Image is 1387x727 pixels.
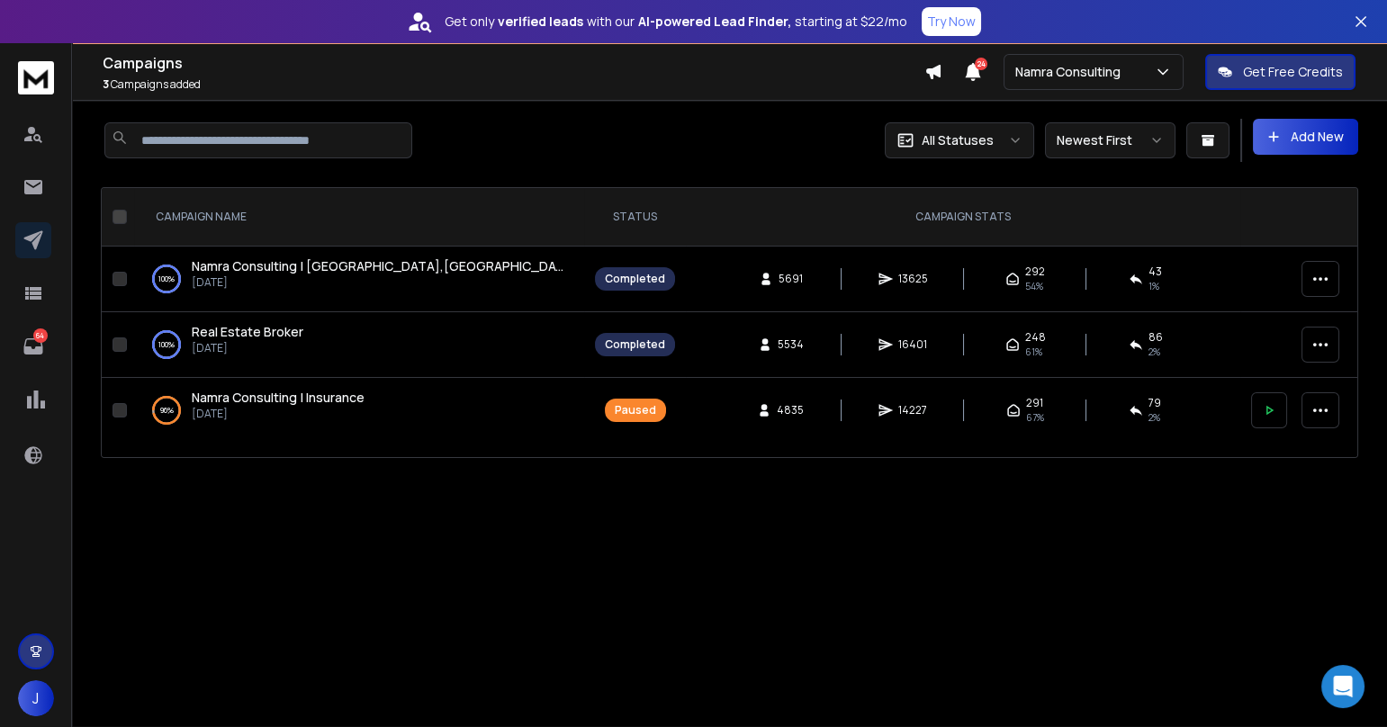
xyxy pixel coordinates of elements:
[1253,119,1358,155] button: Add New
[192,257,716,274] span: Namra Consulting | [GEOGRAPHIC_DATA],[GEOGRAPHIC_DATA],[GEOGRAPHIC_DATA]
[160,401,174,419] p: 96 %
[192,389,365,406] span: Namra Consulting | Insurance
[1243,63,1343,81] p: Get Free Credits
[192,323,303,340] span: Real Estate Broker
[192,323,303,341] a: Real Estate Broker
[1025,265,1045,279] span: 292
[158,336,175,354] p: 100 %
[975,58,987,70] span: 24
[1148,279,1159,293] span: 1 %
[1148,330,1163,345] span: 86
[134,312,584,378] td: 100%Real Estate Broker[DATE]
[1321,665,1364,708] div: Open Intercom Messenger
[15,328,51,364] a: 64
[1026,396,1043,410] span: 291
[33,328,48,343] p: 64
[103,52,924,74] h1: Campaigns
[192,275,566,290] p: [DATE]
[584,188,686,247] th: STATUS
[1148,396,1161,410] span: 79
[498,13,583,31] strong: verified leads
[922,7,981,36] button: Try Now
[1025,345,1042,359] span: 61 %
[638,13,791,31] strong: AI-powered Lead Finder,
[192,257,566,275] a: Namra Consulting | [GEOGRAPHIC_DATA],[GEOGRAPHIC_DATA],[GEOGRAPHIC_DATA]
[898,272,928,286] span: 13625
[192,389,365,407] a: Namra Consulting | Insurance
[134,378,584,444] td: 96%Namra Consulting | Insurance[DATE]
[192,407,365,421] p: [DATE]
[922,131,994,149] p: All Statuses
[779,272,803,286] span: 5691
[1205,54,1355,90] button: Get Free Credits
[1025,330,1046,345] span: 248
[158,270,175,288] p: 100 %
[686,188,1240,247] th: CAMPAIGN STATS
[605,272,665,286] div: Completed
[605,337,665,352] div: Completed
[898,403,927,417] span: 14227
[615,403,656,417] div: Paused
[134,247,584,312] td: 100%Namra Consulting | [GEOGRAPHIC_DATA],[GEOGRAPHIC_DATA],[GEOGRAPHIC_DATA][DATE]
[103,77,924,92] p: Campaigns added
[1015,63,1128,81] p: Namra Consulting
[103,76,109,92] span: 3
[1148,345,1160,359] span: 2 %
[1045,122,1175,158] button: Newest First
[18,680,54,716] button: J
[777,403,804,417] span: 4835
[927,13,976,31] p: Try Now
[778,337,804,352] span: 5534
[1148,410,1160,425] span: 2 %
[192,341,303,355] p: [DATE]
[134,188,584,247] th: CAMPAIGN NAME
[1025,279,1043,293] span: 54 %
[1148,265,1162,279] span: 43
[18,61,54,94] img: logo
[1026,410,1044,425] span: 67 %
[898,337,927,352] span: 16401
[445,13,907,31] p: Get only with our starting at $22/mo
